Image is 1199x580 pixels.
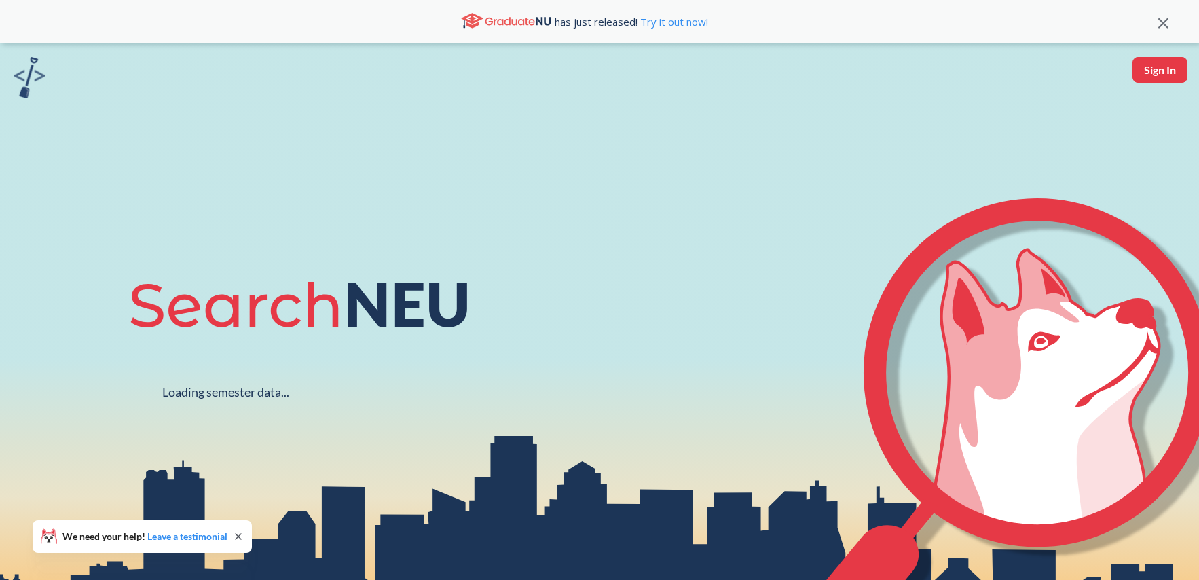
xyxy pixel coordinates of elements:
button: Sign In [1132,57,1187,83]
span: has just released! [555,14,708,29]
img: sandbox logo [14,57,45,98]
span: We need your help! [62,532,227,541]
a: sandbox logo [14,57,45,103]
a: Try it out now! [638,15,708,29]
a: Leave a testimonial [147,530,227,542]
div: Loading semester data... [162,384,289,400]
